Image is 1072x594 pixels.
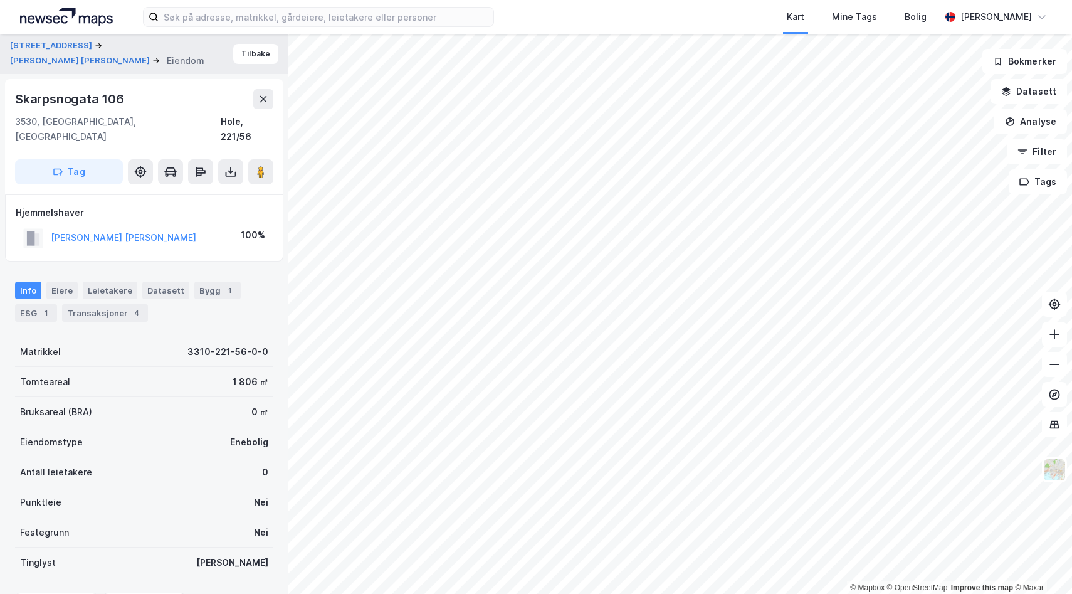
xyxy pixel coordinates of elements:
div: 0 [262,465,268,480]
input: Søk på adresse, matrikkel, gårdeiere, leietakere eller personer [159,8,493,26]
div: Kontrollprogram for chat [1009,534,1072,594]
div: 3530, [GEOGRAPHIC_DATA], [GEOGRAPHIC_DATA] [15,114,221,144]
div: Enebolig [230,435,268,450]
button: Bokmerker [982,49,1067,74]
div: Eiendom [167,53,204,68]
div: Hjemmelshaver [16,205,273,220]
button: Analyse [994,109,1067,134]
button: Datasett [991,79,1067,104]
div: Tinglyst [20,555,56,570]
div: Nei [254,525,268,540]
div: Tomteareal [20,374,70,390]
button: Filter [1007,139,1067,164]
div: Leietakere [83,282,137,299]
div: Nei [254,495,268,510]
div: Festegrunn [20,525,69,540]
iframe: Chat Widget [1009,534,1072,594]
div: 1 [223,284,236,297]
button: [STREET_ADDRESS] [10,40,95,52]
div: Matrikkel [20,344,61,359]
div: Info [15,282,41,299]
div: ESG [15,304,57,322]
div: 1 [39,307,52,319]
div: 3310-221-56-0-0 [187,344,268,359]
div: [PERSON_NAME] [960,9,1032,24]
div: Eiendomstype [20,435,83,450]
button: Tilbake [233,44,278,64]
div: 0 ㎡ [251,405,268,420]
button: Tags [1009,169,1067,194]
a: Improve this map [951,583,1013,592]
div: Eiere [46,282,78,299]
div: Transaksjoner [62,304,148,322]
div: Kart [787,9,804,24]
button: Tag [15,159,123,184]
div: 4 [130,307,143,319]
div: Datasett [142,282,189,299]
div: 100% [241,228,265,243]
div: Bygg [194,282,241,299]
div: Antall leietakere [20,465,92,480]
div: Skarpsnogata 106 [15,89,127,109]
div: Hole, 221/56 [221,114,273,144]
div: Mine Tags [832,9,877,24]
div: [PERSON_NAME] [196,555,268,570]
img: Z [1043,458,1066,482]
button: [PERSON_NAME] [PERSON_NAME] [10,55,152,67]
div: 1 806 ㎡ [233,374,268,390]
a: OpenStreetMap [887,583,948,592]
div: Bruksareal (BRA) [20,405,92,420]
img: logo.a4113a55bc3d86da70a041830d287a7e.svg [20,8,113,26]
div: Bolig [905,9,927,24]
a: Mapbox [850,583,885,592]
div: Punktleie [20,495,61,510]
